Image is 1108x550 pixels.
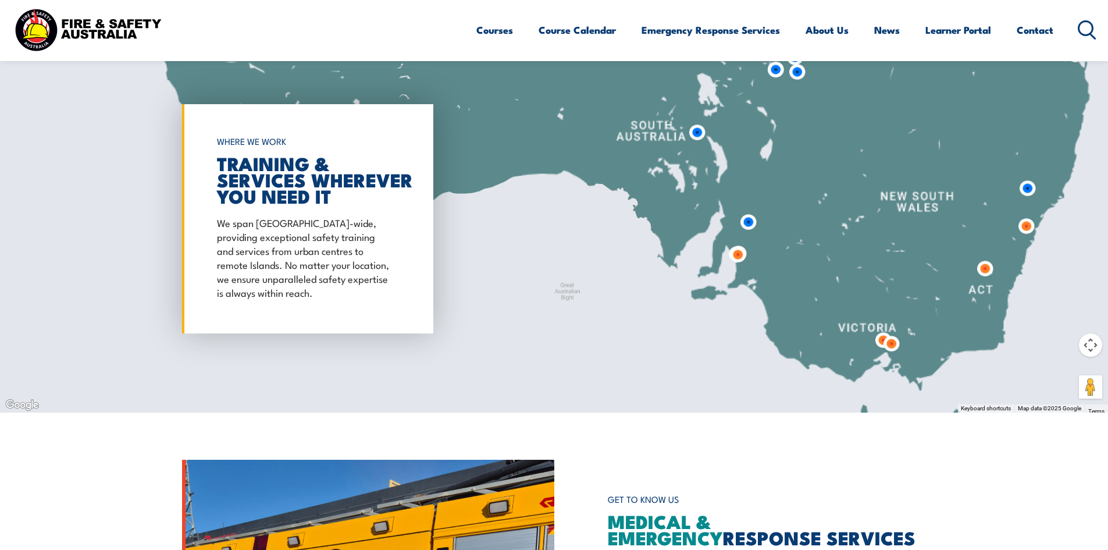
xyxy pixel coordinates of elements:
[1017,15,1053,45] a: Contact
[3,398,41,413] img: Google
[217,131,393,152] h6: WHERE WE WORK
[217,215,393,299] p: We span [GEOGRAPHIC_DATA]-wide, providing exceptional safety training and services from urban cen...
[925,15,991,45] a: Learner Portal
[642,15,780,45] a: Emergency Response Services
[476,15,513,45] a: Courses
[1079,333,1102,357] button: Map camera controls
[1088,408,1105,414] a: Terms (opens in new tab)
[217,155,393,204] h2: TRAINING & SERVICES WHEREVER YOU NEED IT
[539,15,616,45] a: Course Calendar
[961,404,1011,413] button: Keyboard shortcuts
[608,489,927,510] h6: GET TO KNOW US
[1018,405,1081,411] span: Map data ©2025 Google
[608,513,927,545] h2: RESPONSE SERVICES
[874,15,900,45] a: News
[1079,375,1102,399] button: Drag Pegman onto the map to open Street View
[3,398,41,413] a: Open this area in Google Maps (opens a new window)
[806,15,849,45] a: About Us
